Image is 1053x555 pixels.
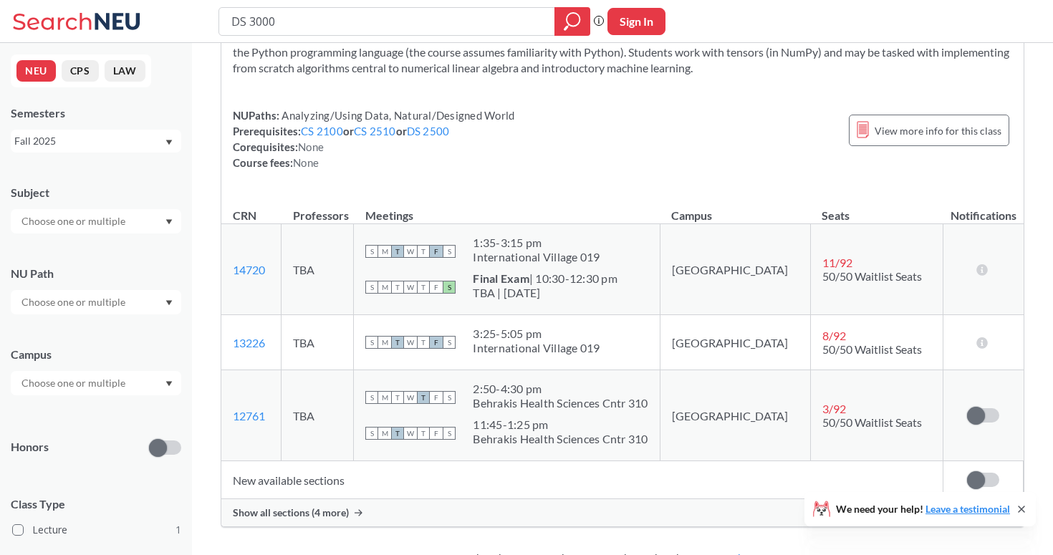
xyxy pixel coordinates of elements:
[404,245,417,258] span: W
[404,336,417,349] span: W
[233,409,265,423] a: 12761
[12,521,181,539] label: Lecture
[11,290,181,314] div: Dropdown arrow
[473,396,648,410] div: Behrakis Health Sciences Cntr 310
[282,193,354,224] th: Professors
[165,381,173,387] svg: Dropdown arrow
[233,208,256,223] div: CRN
[473,382,648,396] div: 2:50 - 4:30 pm
[473,341,600,355] div: International Village 019
[279,109,514,122] span: Analyzing/Using Data, Natural/Designed World
[165,219,173,225] svg: Dropdown arrow
[233,336,265,349] a: 13226
[473,250,600,264] div: International Village 019
[417,391,430,404] span: T
[473,432,648,446] div: Behrakis Health Sciences Cntr 310
[233,506,349,519] span: Show all sections (4 more)
[221,461,943,499] td: New available sections
[564,11,581,32] svg: magnifying glass
[221,499,1024,526] div: Show all sections (4 more)
[660,224,810,315] td: [GEOGRAPHIC_DATA]
[430,391,443,404] span: F
[925,503,1010,515] a: Leave a testimonial
[443,336,456,349] span: S
[660,193,810,224] th: Campus
[14,294,135,311] input: Choose one or multiple
[473,418,648,432] div: 11:45 - 1:25 pm
[233,263,265,276] a: 14720
[404,391,417,404] span: W
[473,286,617,300] div: TBA | [DATE]
[14,133,164,149] div: Fall 2025
[417,245,430,258] span: T
[16,60,56,82] button: NEU
[354,193,660,224] th: Meetings
[165,140,173,145] svg: Dropdown arrow
[11,209,181,233] div: Dropdown arrow
[365,245,378,258] span: S
[230,9,544,34] input: Class, professor, course number, "phrase"
[11,130,181,153] div: Fall 2025Dropdown arrow
[822,269,922,283] span: 50/50 Waitlist Seats
[430,427,443,440] span: F
[443,391,456,404] span: S
[293,156,319,169] span: None
[822,256,852,269] span: 11 / 92
[443,427,456,440] span: S
[391,391,404,404] span: T
[822,415,922,429] span: 50/50 Waitlist Seats
[378,427,391,440] span: M
[391,245,404,258] span: T
[282,370,354,461] td: TBA
[443,281,456,294] span: S
[417,336,430,349] span: T
[473,327,600,341] div: 3:25 - 5:05 pm
[11,371,181,395] div: Dropdown arrow
[430,336,443,349] span: F
[430,281,443,294] span: F
[282,315,354,370] td: TBA
[11,266,181,281] div: NU Path
[233,29,1012,76] section: Introduces methods and concepts from linear algebra and probability that form a basis for modern ...
[11,185,181,201] div: Subject
[233,107,514,170] div: NUPaths: Prerequisites: or or Corequisites: Course fees:
[473,271,529,285] b: Final Exam
[365,336,378,349] span: S
[554,7,590,36] div: magnifying glass
[378,336,391,349] span: M
[354,125,396,137] a: CS 2510
[11,496,181,512] span: Class Type
[365,281,378,294] span: S
[62,60,99,82] button: CPS
[282,224,354,315] td: TBA
[378,245,391,258] span: M
[404,427,417,440] span: W
[810,193,943,224] th: Seats
[417,281,430,294] span: T
[175,522,181,538] span: 1
[875,122,1001,140] span: View more info for this class
[301,125,343,137] a: CS 2100
[391,336,404,349] span: T
[11,347,181,362] div: Campus
[407,125,450,137] a: DS 2500
[14,375,135,392] input: Choose one or multiple
[430,245,443,258] span: F
[11,105,181,121] div: Semesters
[660,370,810,461] td: [GEOGRAPHIC_DATA]
[14,213,135,230] input: Choose one or multiple
[822,329,846,342] span: 8 / 92
[404,281,417,294] span: W
[660,315,810,370] td: [GEOGRAPHIC_DATA]
[836,504,1010,514] span: We need your help!
[165,300,173,306] svg: Dropdown arrow
[378,281,391,294] span: M
[943,193,1024,224] th: Notifications
[473,271,617,286] div: | 10:30-12:30 pm
[365,427,378,440] span: S
[443,245,456,258] span: S
[607,8,665,35] button: Sign In
[105,60,145,82] button: LAW
[473,236,600,250] div: 1:35 - 3:15 pm
[11,439,49,455] p: Honors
